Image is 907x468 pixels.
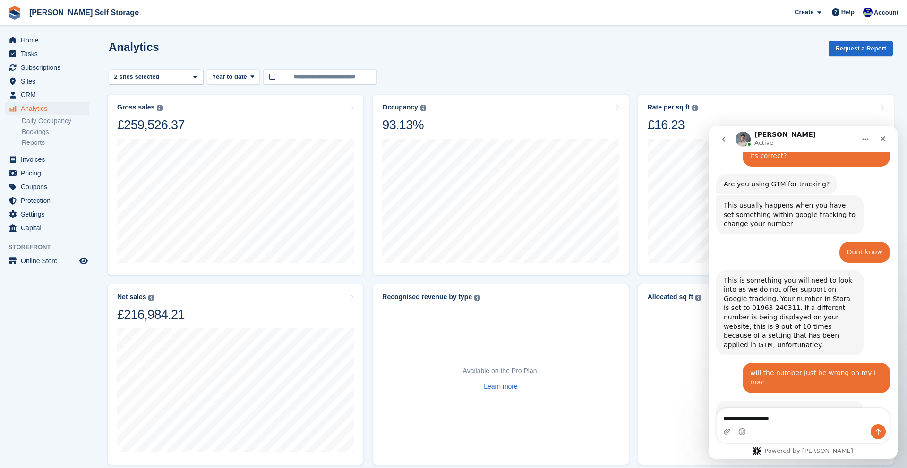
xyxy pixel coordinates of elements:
a: Reports [22,138,89,147]
a: menu [5,102,89,115]
textarea: Message… [8,282,181,298]
img: Justin Farthing [863,8,873,17]
div: Occupancy [382,103,418,111]
div: £216,984.21 [117,307,185,323]
img: icon-info-grey-7440780725fd019a000dd9b08b2336e03edf1995a4989e88bcd33f0948082b44.svg [692,105,698,111]
img: icon-info-grey-7440780725fd019a000dd9b08b2336e03edf1995a4989e88bcd33f0948082b44.svg [148,295,154,301]
a: menu [5,33,89,47]
span: Subscriptions [21,61,77,74]
div: 93.13% [382,117,426,133]
img: icon-info-grey-7440780725fd019a000dd9b08b2336e03edf1995a4989e88bcd33f0948082b44.svg [420,105,426,111]
div: £16.23 [648,117,698,133]
img: stora-icon-8386f47178a22dfd0bd8f6a31ec36ba5ce8667c1dd55bd0f319d3a0aa187defe.svg [8,6,22,20]
div: Recognised revenue by type [382,293,472,301]
div: £259,526.37 [117,117,185,133]
span: Invoices [21,153,77,166]
img: icon-info-grey-7440780725fd019a000dd9b08b2336e03edf1995a4989e88bcd33f0948082b44.svg [157,105,163,111]
span: Sites [21,75,77,88]
div: Gross sales [117,103,154,111]
span: Protection [21,194,77,207]
a: menu [5,254,89,267]
button: Request a Report [829,41,893,56]
img: icon-info-grey-7440780725fd019a000dd9b08b2336e03edf1995a4989e88bcd33f0948082b44.svg [695,295,701,301]
div: Net sales [117,293,146,301]
a: menu [5,180,89,193]
span: Tasks [21,47,77,60]
img: icon-info-grey-7440780725fd019a000dd9b08b2336e03edf1995a4989e88bcd33f0948082b44.svg [474,295,480,301]
h2: Analytics [109,41,159,53]
button: Upload attachment [15,301,22,309]
div: 2 sites selected [112,72,163,82]
div: Possibly, could be a cache thing. [15,280,147,289]
span: CRM [21,88,77,101]
div: Allocated sq ft [648,293,693,301]
span: Settings [21,208,77,221]
a: menu [5,194,89,207]
span: Analytics [21,102,77,115]
span: Home [21,33,77,47]
a: menu [5,88,89,101]
iframe: Intercom live chat [709,126,898,459]
div: Possibly, could be a cache thing. [8,274,155,327]
button: Emoji picker [30,301,37,309]
span: Account [874,8,898,17]
span: Year to date [212,72,247,82]
a: Learn more [484,382,518,392]
span: Pricing [21,167,77,180]
a: menu [5,221,89,234]
a: menu [5,208,89,221]
a: menu [5,153,89,166]
span: Capital [21,221,77,234]
p: Available on the Pro Plan. [463,366,539,376]
a: Daily Occupancy [22,117,89,125]
a: Preview store [78,255,89,267]
button: Send a message… [162,298,177,313]
span: Help [841,8,855,17]
a: menu [5,61,89,74]
div: Bradley says… [8,274,181,348]
span: Online Store [21,254,77,267]
span: Coupons [21,180,77,193]
div: Rate per sq ft [648,103,690,111]
span: Storefront [9,242,94,252]
span: Create [795,8,813,17]
a: Bookings [22,127,89,136]
a: [PERSON_NAME] Self Storage [26,5,143,20]
a: menu [5,75,89,88]
a: menu [5,47,89,60]
a: menu [5,167,89,180]
button: Year to date [207,69,259,85]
